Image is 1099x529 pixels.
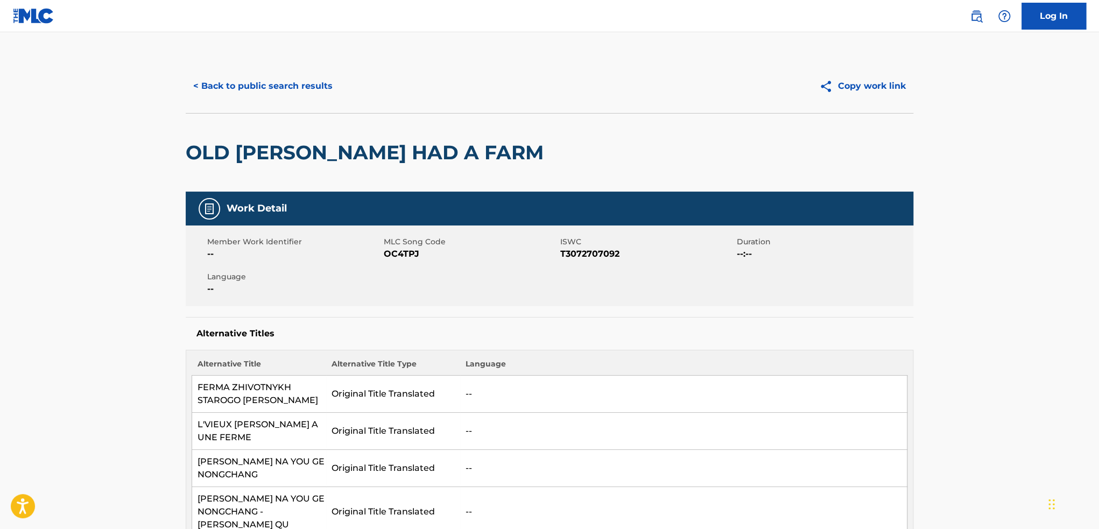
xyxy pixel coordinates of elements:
img: MLC Logo [13,8,54,24]
div: Help [994,5,1015,27]
h5: Work Detail [227,202,287,215]
span: -- [207,283,381,295]
img: search [970,10,983,23]
h2: OLD [PERSON_NAME] HAD A FARM [186,140,549,165]
td: FERMA ZHIVOTNYKH STAROGO [PERSON_NAME] [192,376,326,413]
div: Drag [1048,488,1055,520]
a: Log In [1021,3,1086,30]
span: OC4TPJ [384,248,558,260]
span: T3072707092 [560,248,734,260]
h5: Alternative Titles [196,328,903,339]
th: Language [460,358,907,376]
a: Public Search [966,5,987,27]
button: < Back to public search results [186,73,340,100]
button: Copy work link [812,73,913,100]
iframe: Chat Widget [1045,477,1099,529]
span: Language [207,271,381,283]
img: Work Detail [203,202,216,215]
span: -- [207,248,381,260]
span: MLC Song Code [384,236,558,248]
td: Original Title Translated [326,376,460,413]
th: Alternative Title Type [326,358,460,376]
span: --:-- [737,248,911,260]
td: -- [460,413,907,450]
td: Original Title Translated [326,413,460,450]
img: Copy work link [819,80,838,93]
span: Duration [737,236,911,248]
span: ISWC [560,236,734,248]
td: -- [460,450,907,487]
td: Original Title Translated [326,450,460,487]
td: -- [460,376,907,413]
img: help [998,10,1011,23]
th: Alternative Title [192,358,326,376]
td: L'VIEUX [PERSON_NAME] A UNE FERME [192,413,326,450]
td: [PERSON_NAME] NA YOU GE NONGCHANG [192,450,326,487]
span: Member Work Identifier [207,236,381,248]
